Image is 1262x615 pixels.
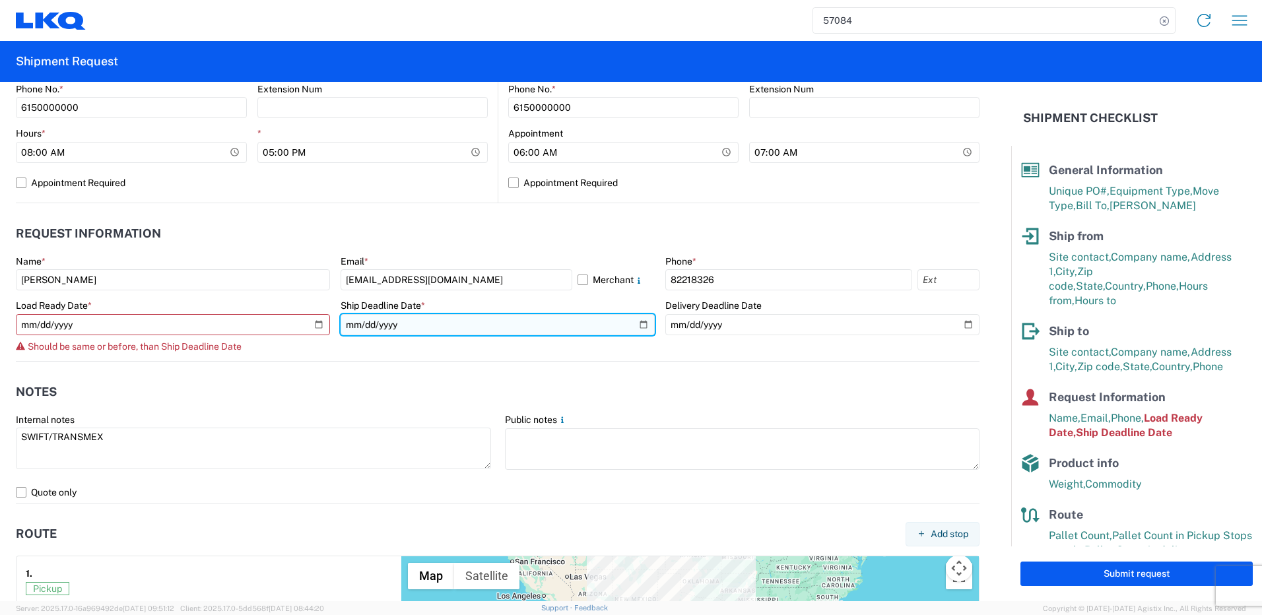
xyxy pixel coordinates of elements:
[1049,456,1119,470] span: Product info
[1080,412,1111,424] span: Email,
[1146,280,1179,292] span: Phone,
[1076,199,1110,212] span: Bill To,
[508,172,980,193] label: Appointment Required
[16,604,174,612] span: Server: 2025.17.0-16a969492de
[1043,602,1246,614] span: Copyright © [DATE]-[DATE] Agistix Inc., All Rights Reserved
[1076,280,1105,292] span: State,
[16,414,75,426] label: Internal notes
[1049,529,1252,556] span: Pallet Count in Pickup Stops equals Pallet Count in delivery stops
[1049,185,1110,197] span: Unique PO#,
[1049,478,1085,490] span: Weight,
[26,566,32,582] strong: 1.
[946,555,972,581] button: Map camera controls
[26,600,182,611] strong: LKQ Corporation
[269,604,324,612] span: [DATE] 08:44:20
[1123,360,1152,373] span: State,
[1020,562,1253,586] button: Submit request
[16,227,161,240] h2: Request Information
[341,300,425,311] label: Ship Deadline Date
[578,269,655,290] label: Merchant
[574,604,608,612] a: Feedback
[1085,478,1142,490] span: Commodity
[1075,294,1116,307] span: Hours to
[541,604,574,612] a: Support
[16,300,92,311] label: Load Ready Date
[906,522,980,546] button: Add stop
[749,83,814,95] label: Extension Num
[26,582,69,595] span: Pickup
[665,255,696,267] label: Phone
[1110,185,1193,197] span: Equipment Type,
[508,127,563,139] label: Appointment
[28,341,242,352] span: Should be same or before, than Ship Deadline Date
[1111,412,1144,424] span: Phone,
[100,600,182,611] span: (LKQ Corporation)
[931,528,968,540] span: Add stop
[1193,360,1223,373] span: Phone
[1111,251,1191,263] span: Company name,
[505,414,568,426] label: Public notes
[123,604,174,612] span: [DATE] 09:51:12
[1105,280,1146,292] span: Country,
[508,83,556,95] label: Phone No.
[1023,110,1158,126] h2: Shipment Checklist
[408,563,454,589] button: Show street map
[1111,346,1191,358] span: Company name,
[1055,360,1077,373] span: City,
[813,8,1155,33] input: Shipment, tracking or reference number
[16,527,57,540] h2: Route
[1110,199,1196,212] span: [PERSON_NAME]
[1076,426,1172,439] span: Ship Deadline Date
[16,385,57,399] h2: Notes
[16,83,63,95] label: Phone No.
[1049,163,1163,177] span: General Information
[341,255,368,267] label: Email
[16,482,980,503] label: Quote only
[1049,412,1080,424] span: Name,
[257,83,322,95] label: Extension Num
[1055,265,1077,278] span: City,
[1049,346,1111,358] span: Site contact,
[665,300,762,311] label: Delivery Deadline Date
[917,269,980,290] input: Ext
[1049,229,1104,243] span: Ship from
[1049,251,1111,263] span: Site contact,
[16,53,118,69] h2: Shipment Request
[1049,529,1112,542] span: Pallet Count,
[16,172,488,193] label: Appointment Required
[1049,390,1166,404] span: Request Information
[180,604,324,612] span: Client: 2025.17.0-5dd568f
[1049,324,1089,338] span: Ship to
[454,563,519,589] button: Show satellite imagery
[16,127,46,139] label: Hours
[1152,360,1193,373] span: Country,
[16,255,46,267] label: Name
[1077,360,1123,373] span: Zip code,
[1049,507,1083,521] span: Route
